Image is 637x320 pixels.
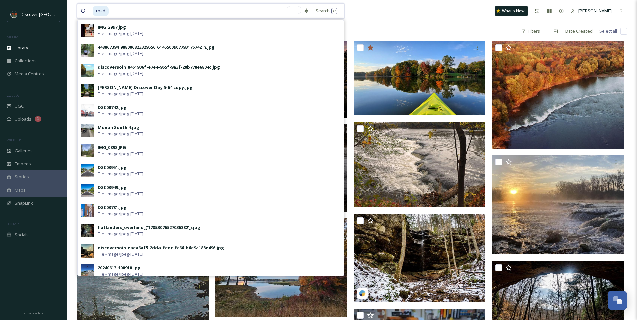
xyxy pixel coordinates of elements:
div: DSC03949.jpg [98,184,127,191]
span: File - image/jpeg - [DATE] [98,171,143,177]
img: 6135d2cf-dfff-438a-87c4-455604f8a97b.jpg [81,124,94,137]
span: MEDIA [7,34,18,39]
span: Socials [15,232,29,238]
span: Library [15,45,28,51]
span: File - image/jpeg - [DATE] [98,211,143,217]
span: Privacy Policy [24,311,43,315]
span: road [93,6,109,16]
div: discoversoin_8461906f-e7e4-965f-9a3f-20b778e6804c.jpg [98,64,220,70]
input: To enrich screen reader interactions, please activate Accessibility in Grammarly extension settings [109,4,300,18]
span: Uploads [15,116,31,122]
img: 13af052a-1db8-4dd8-b8f3-584d248a623f.jpg [81,144,94,157]
span: SOCIALS [7,221,20,226]
div: IMG_2997.jpg [98,24,126,30]
span: File - image/jpeg - [DATE] [98,70,143,77]
img: snapsea-logo.png [359,290,366,297]
img: fall-1.jpg [354,41,486,115]
span: UGC [15,103,24,109]
img: bccc52ba-93bb-47ae-96ea-191272886668.jpg [81,104,94,117]
span: Media Centres [15,71,44,77]
div: discoversoin_eaea6af5-2dda-fedc-fc66-b6e9a188e496.jpg [98,245,224,251]
span: Collections [15,58,37,64]
div: flatlanders_overland_('17853076527036382',).jpg [98,224,200,231]
div: IMG_0898.JPG [98,144,126,151]
img: 1a4662f9-c2f1-40b5-b74a-1a88dc837fd6.jpg [81,224,94,237]
img: fef4c47f-f0a6-4cea-96f2-2bdc7e32ff69.jpg [81,64,94,77]
span: SnapLink [15,200,33,206]
span: File - image/jpeg - [DATE] [98,231,143,237]
span: File - image/jpeg - [DATE] [98,30,143,37]
a: [PERSON_NAME] [567,4,615,17]
img: 22ad7c3a-92e9-44f7-ab21-4bd3745a267e.jpg [81,264,94,278]
div: DSC03781.jpg [98,204,127,211]
div: 1 [35,116,41,122]
span: File - image/jpeg - [DATE] [98,251,143,257]
img: Hindo Falls in the Fall .jpg [354,122,486,208]
div: 20240613_100910.jpg [98,265,141,271]
span: Galleries [15,148,33,154]
span: File - image/jpeg - [DATE] [98,91,143,97]
a: Privacy Policy [24,309,43,317]
span: File - image/jpeg - [DATE] [98,191,143,197]
img: 3d4e077c-bbd0-4aae-94c9-582446a567ac.jpg [81,184,94,197]
img: foodandfalls_('18245264566145190',).jpg [354,214,486,302]
span: COLLECT [7,93,21,98]
span: Stories [15,174,29,180]
img: 2ff75ea8-3a2f-4222-9f5b-d51f67ec04ec.jpg [81,84,94,97]
img: 6fb12009-19ed-41b3-93e4-1547613f9b5f.jpg [81,244,94,258]
img: 195bebce-bf02-4992-8fe5-13aeb80f00df.jpg [81,204,94,217]
img: Fall at Hindostan from a plane.jpg [492,41,624,149]
a: What's New [495,6,528,16]
div: DSC00742.jpg [98,104,127,111]
span: File - image/jpeg - [DATE] [98,131,143,137]
div: Monon South 4.jpg [98,124,139,131]
img: falls morning0002.jpg [77,41,209,224]
img: SIN-logo.svg [11,11,17,18]
span: 41 file s [77,28,90,34]
div: 448867394_988006823329556_6145500907793176742_n.jpg [98,44,215,50]
span: Discover [GEOGRAPHIC_DATA][US_STATE] [21,11,104,17]
div: Filters [518,25,543,38]
span: File - image/jpeg - [DATE] [98,271,143,277]
span: Select all [599,28,617,34]
span: WIDGETS [7,137,22,142]
div: [PERSON_NAME] Discover Day 5-64 copy.jpg [98,84,193,91]
span: File - image/jpeg - [DATE] [98,50,143,57]
div: Date Created [562,25,596,38]
img: a938b0b8-bcf3-4850-9e80-51dfd8f61d94.jpg [81,44,94,57]
span: Embeds [15,161,31,167]
div: DSC03951.jpg [98,164,127,171]
img: 9e1c91d6-f938-4d4a-a0b3-782f3ef9e413.jpg [81,24,94,37]
span: File - image/jpeg - [DATE] [98,151,143,157]
div: Search [312,4,341,17]
img: Hindostan Falls MC.jpg [492,155,624,254]
span: [PERSON_NAME] [578,8,612,14]
span: Maps [15,187,26,193]
button: Open Chat [608,291,627,310]
span: File - image/jpeg - [DATE] [98,111,143,117]
img: f5e4fc3c-835b-4f70-b2d6-18eb6ea6efa8.jpg [81,164,94,177]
